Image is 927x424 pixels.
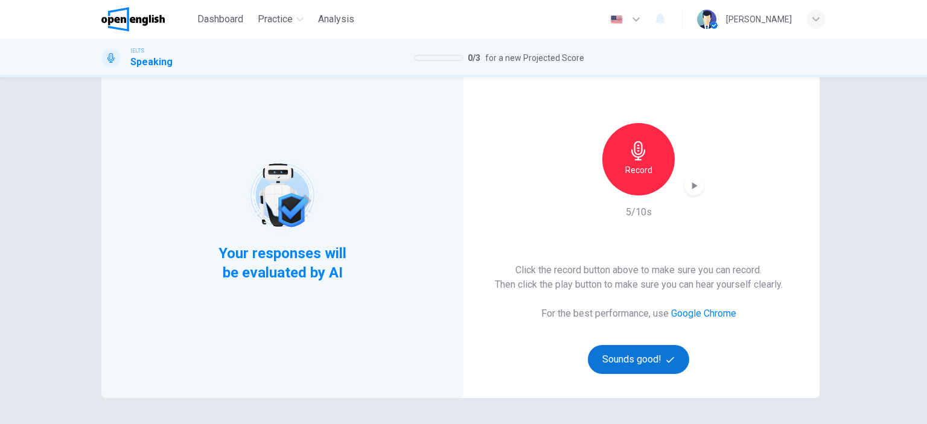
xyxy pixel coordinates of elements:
button: Analysis [313,8,359,30]
a: OpenEnglish logo [101,7,193,31]
img: Profile picture [697,10,716,29]
h6: Click the record button above to make sure you can record. Then click the play button to make sur... [495,263,783,292]
img: OpenEnglish logo [101,7,165,31]
button: Practice [253,8,308,30]
button: Sounds good! [588,345,689,374]
h1: Speaking [130,55,173,69]
div: [PERSON_NAME] [726,12,792,27]
img: en [609,15,624,24]
button: Record [602,123,675,195]
span: Your responses will be evaluated by AI [209,244,356,282]
a: Google Chrome [671,308,736,319]
span: IELTS [130,46,144,55]
span: for a new Projected Score [485,51,584,65]
img: robot icon [244,157,320,233]
h6: 5/10s [626,205,652,220]
button: Dashboard [193,8,248,30]
h6: Record [625,163,652,177]
span: Analysis [318,12,354,27]
span: Dashboard [197,12,243,27]
span: Practice [258,12,293,27]
h6: For the best performance, use [541,306,736,321]
span: 0 / 3 [468,51,480,65]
